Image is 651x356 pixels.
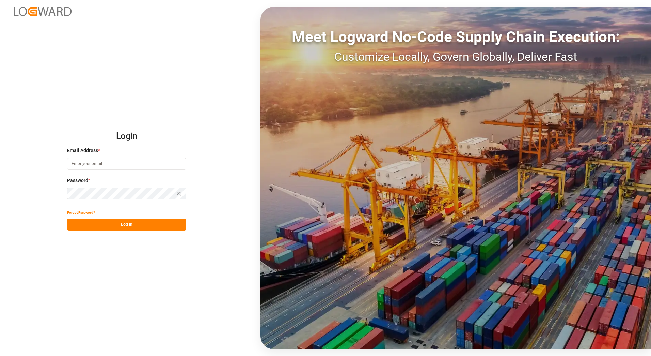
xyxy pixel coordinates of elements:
[67,158,186,170] input: Enter your email
[260,48,651,65] div: Customize Locally, Govern Globally, Deliver Fast
[260,26,651,48] div: Meet Logward No-Code Supply Chain Execution:
[67,125,186,147] h2: Login
[67,147,98,154] span: Email Address
[67,207,95,219] button: Forgot Password?
[67,219,186,231] button: Log In
[67,177,88,184] span: Password
[14,7,72,16] img: Logward_new_orange.png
